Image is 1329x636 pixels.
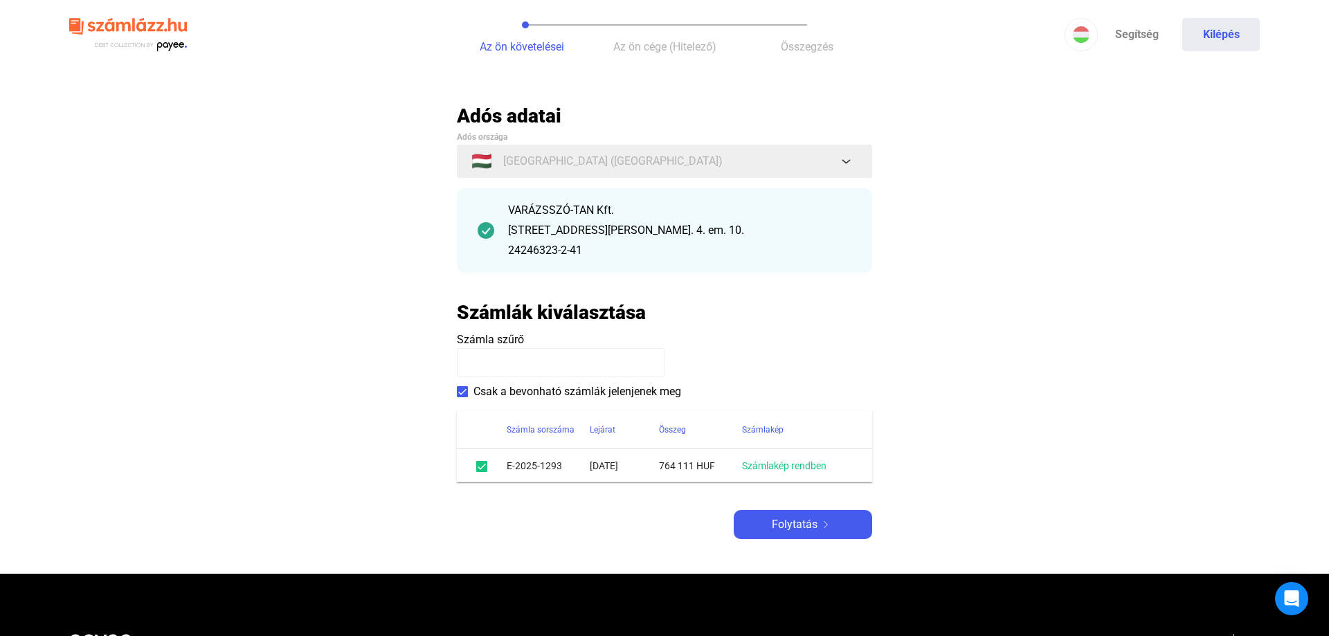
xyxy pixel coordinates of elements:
img: arrow-right-white [817,521,834,528]
div: Open Intercom Messenger [1275,582,1308,615]
span: Adós országa [457,132,507,142]
div: [STREET_ADDRESS][PERSON_NAME]. 4. em. 10. [508,222,851,239]
td: [DATE] [590,449,659,482]
span: Az ön követelései [480,40,564,53]
img: checkmark-darker-green-circle [478,222,494,239]
div: Számlakép [742,421,856,438]
a: Segítség [1098,18,1175,51]
div: VARÁZSSZÓ-TAN Kft. [508,202,851,219]
span: Számla szűrő [457,333,524,346]
div: Összeg [659,421,742,438]
button: Folytatásarrow-right-white [734,510,872,539]
button: 🇭🇺[GEOGRAPHIC_DATA] ([GEOGRAPHIC_DATA]) [457,145,872,178]
div: Összeg [659,421,686,438]
span: Összegzés [781,40,833,53]
span: 🇭🇺 [471,153,492,170]
div: Számla sorszáma [507,421,590,438]
td: 764 111 HUF [659,449,742,482]
h2: Adós adatai [457,104,872,128]
span: Csak a bevonható számlák jelenjenek meg [473,383,681,400]
img: szamlazzhu-logo [69,12,187,57]
img: HU [1073,26,1090,43]
a: Számlakép rendben [742,460,826,471]
div: Lejárat [590,421,659,438]
div: 24246323-2-41 [508,242,851,259]
div: Számla sorszáma [507,421,575,438]
button: HU [1065,18,1098,51]
div: Számlakép [742,421,784,438]
td: E-2025-1293 [507,449,590,482]
button: Kilépés [1182,18,1260,51]
span: Folytatás [772,516,817,533]
div: Lejárat [590,421,615,438]
span: [GEOGRAPHIC_DATA] ([GEOGRAPHIC_DATA]) [503,153,723,170]
h2: Számlák kiválasztása [457,300,646,325]
span: Az ön cége (Hitelező) [613,40,716,53]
